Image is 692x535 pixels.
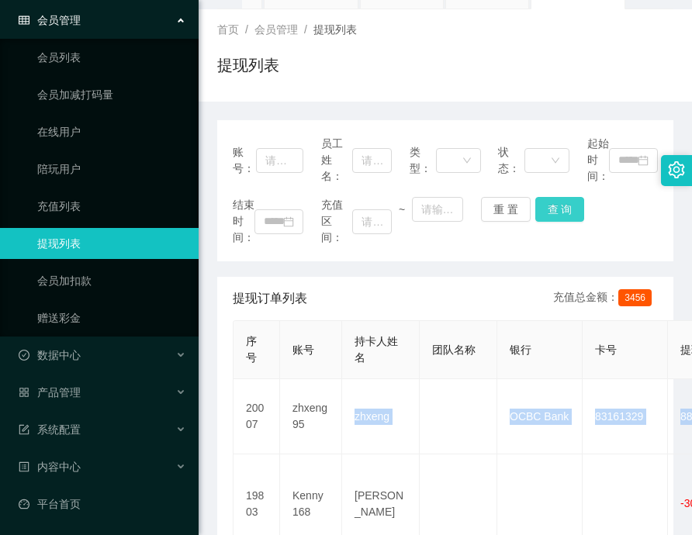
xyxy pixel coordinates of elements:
[37,228,186,259] a: 提现列表
[342,379,420,454] td: zhxeng
[280,379,342,454] td: zhxeng95
[37,302,186,333] a: 赠送彩金
[19,461,81,473] span: 内容中心
[37,42,186,73] a: 会员列表
[19,423,81,436] span: 系统配置
[37,116,186,147] a: 在线用户
[37,191,186,222] a: 充值列表
[254,23,298,36] span: 会员管理
[233,144,256,177] span: 账号：
[292,343,314,356] span: 账号
[510,343,531,356] span: 银行
[481,197,531,222] button: 重 置
[321,136,352,185] span: 员工姓名：
[497,379,583,454] td: OCBC Bank
[321,197,352,246] span: 充值区间：
[37,265,186,296] a: 会员加扣款
[535,197,585,222] button: 查 询
[245,23,248,36] span: /
[19,424,29,435] i: 图标: form
[638,155,649,166] i: 图标: calendar
[618,289,652,306] span: 3456
[217,23,239,36] span: 首页
[583,379,668,454] td: 83161329
[498,144,524,177] span: 状态：
[19,350,29,361] i: 图标: check-circle-o
[233,197,254,246] span: 结束时间：
[19,461,29,472] i: 图标: profile
[19,386,81,399] span: 产品管理
[668,161,685,178] i: 图标: setting
[19,387,29,398] i: 图标: appstore-o
[37,79,186,110] a: 会员加减打码量
[355,335,398,364] span: 持卡人姓名
[551,156,560,167] i: 图标: down
[412,197,463,222] input: 请输入最大值为
[37,154,186,185] a: 陪玩用户
[304,23,307,36] span: /
[313,23,357,36] span: 提现列表
[587,136,609,185] span: 起始时间：
[234,379,280,454] td: 20007
[246,335,257,364] span: 序号
[595,343,617,356] span: 卡号
[553,289,658,308] div: 充值总金额：
[19,15,29,26] i: 图标: table
[392,202,411,218] span: ~
[352,209,392,234] input: 请输入最小值为
[19,488,186,519] a: 图标: dashboard平台首页
[19,14,81,26] span: 会员管理
[19,349,81,361] span: 数据中心
[462,156,472,167] i: 图标: down
[410,144,436,177] span: 类型：
[432,343,476,356] span: 团队名称
[283,216,294,227] i: 图标: calendar
[233,289,307,308] span: 提现订单列表
[256,148,303,173] input: 请输入
[352,148,392,173] input: 请输入
[217,53,279,77] h1: 提现列表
